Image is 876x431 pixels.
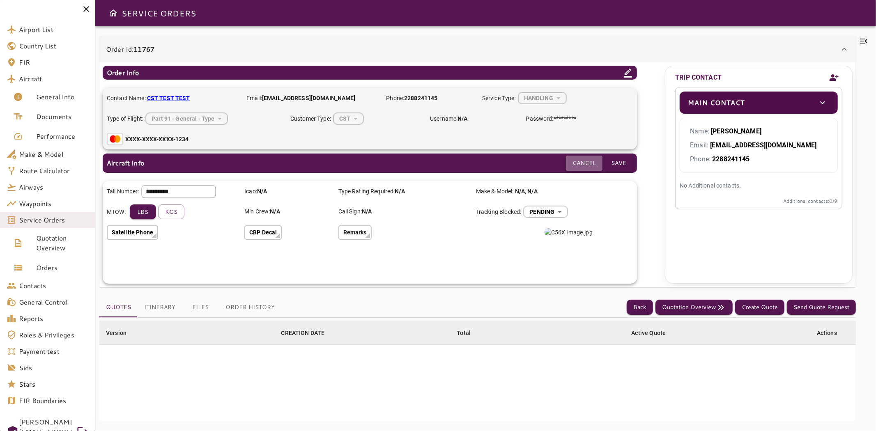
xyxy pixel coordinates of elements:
[105,5,122,21] button: Open drawer
[19,149,89,159] span: Make & Model
[632,328,666,338] div: Active Quote
[112,228,153,237] p: Satellite Phone
[19,379,89,389] span: Stars
[680,92,837,114] div: Main Contacttoggle
[107,187,139,196] p: Tail Number:
[816,96,830,110] button: toggle
[281,328,335,338] span: CREATION DATE
[99,36,856,62] div: Order Id:11767
[712,155,750,163] b: 2288241145
[735,300,784,315] button: Create Quote
[262,95,356,101] b: [EMAIL_ADDRESS][DOMAIN_NAME]
[338,207,470,216] p: Call Sign:
[338,187,470,196] p: Type Rating Required:
[290,112,422,125] div: Customer Type:
[19,182,89,192] span: Airways
[632,328,677,338] span: Active Quote
[106,328,126,338] div: Version
[710,141,816,149] b: [EMAIL_ADDRESS][DOMAIN_NAME]
[36,233,89,253] span: Quotation Overview
[219,298,281,317] button: Order History
[19,330,89,340] span: Roles & Privileges
[270,208,280,215] b: N/A
[19,74,89,84] span: Aircraft
[627,300,653,315] button: Back
[458,115,467,122] b: N/A
[19,41,89,51] span: Country List
[680,181,837,190] p: No Additional contacts.
[249,228,277,237] p: CBP Decal
[36,131,89,141] span: Performance
[19,396,89,406] span: FIR Boundaries
[19,363,89,373] span: Sids
[690,154,827,164] p: Phone:
[106,328,137,338] span: Version
[19,297,89,307] span: General Control
[690,140,827,150] p: Email:
[476,187,563,196] p: Make & Model:
[362,208,372,215] b: N/A
[526,115,576,123] p: Password:
[99,298,138,317] button: Quotes
[404,95,437,101] b: 2288241145
[146,108,228,129] div: HANDLING
[524,201,568,222] div: HANDLING
[99,62,856,287] div: Order Id:11767
[246,94,378,103] p: Email:
[147,95,190,101] b: CST TEST TEST
[711,127,761,135] b: [PERSON_NAME]
[125,136,189,142] b: XXXX-XXXX-XXXX-1234
[130,204,156,220] button: lbs
[107,94,238,103] p: Contact Name:
[244,207,332,216] p: Min Crew:
[787,300,856,315] button: Send Quote Request
[19,25,89,34] span: Airport List
[36,92,89,102] span: General Info
[343,228,367,237] p: Remarks
[99,298,281,317] div: basic tabs example
[107,204,238,220] div: MTOW:
[395,188,405,195] b: N/A
[106,44,154,54] p: Order Id:
[19,57,89,67] span: FIR
[158,204,184,220] button: kgs
[107,158,144,168] p: Aircraft Info
[566,156,602,171] button: Cancel
[430,115,517,123] p: Username:
[281,328,324,338] div: CREATION DATE
[138,298,182,317] button: Itinerary
[36,112,89,122] span: Documents
[133,44,154,54] b: 11767
[482,92,570,104] div: Service Type:
[690,126,827,136] p: Name:
[122,7,196,20] h6: SERVICE ORDERS
[19,215,89,225] span: Service Orders
[107,68,139,78] p: Order Info
[244,187,332,196] p: Icao:
[826,68,842,87] button: Add new contact
[545,228,593,236] img: C56X Image.jpg
[675,73,722,83] p: TRIP CONTACT
[19,166,89,176] span: Route Calculator
[107,133,123,145] img: Mastercard
[257,188,267,195] b: N/A
[655,300,733,315] button: Quotation Overview
[457,328,481,338] span: Total
[605,156,633,171] button: Save
[518,87,566,109] div: HANDLING
[19,346,89,356] span: Payment test
[688,98,745,108] p: Main Contact
[680,197,837,205] p: Additional contacts: 0 /9
[476,206,607,218] div: Tracking Blocked:
[182,298,219,317] button: Files
[19,314,89,323] span: Reports
[386,94,474,103] p: Phone:
[333,108,363,129] div: HANDLING
[515,188,538,195] b: N/A , N/A
[457,328,471,338] div: Total
[19,199,89,209] span: Waypoints
[19,281,89,291] span: Contacts
[107,112,282,125] div: Type of Flight:
[36,263,89,273] span: Orders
